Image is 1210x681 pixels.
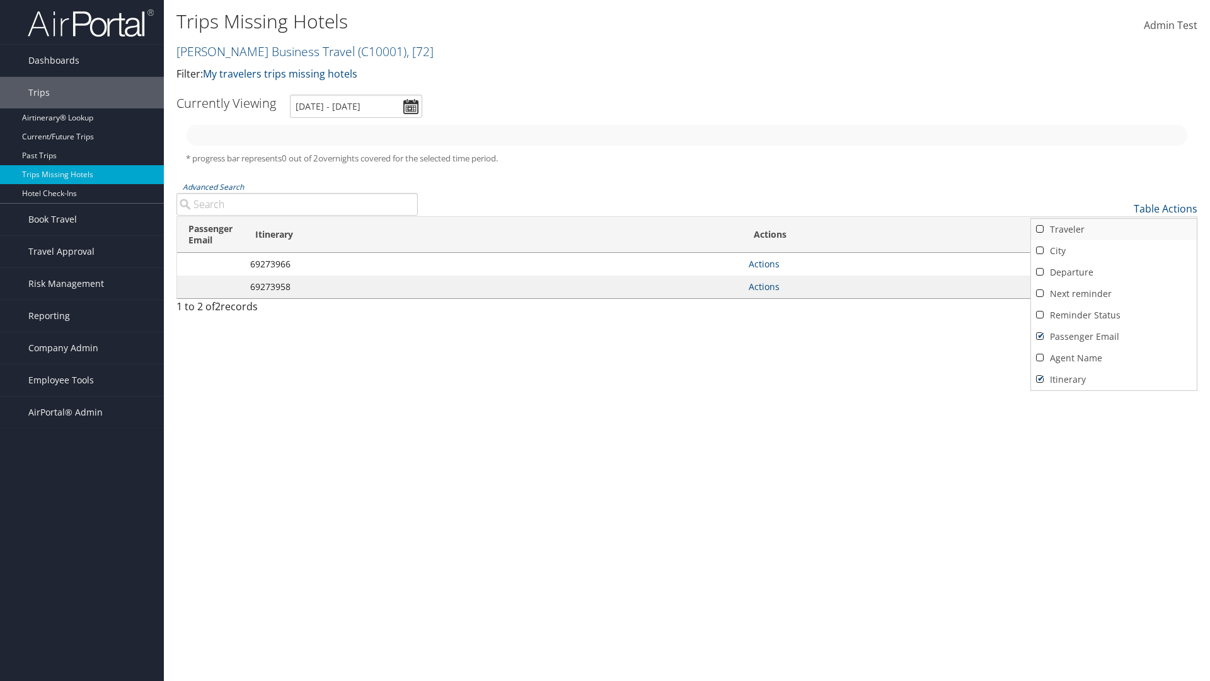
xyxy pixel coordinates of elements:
span: Dashboards [28,45,79,76]
span: Company Admin [28,332,98,364]
span: Trips [28,77,50,108]
span: Travel Approval [28,236,95,267]
a: Traveler [1031,219,1197,240]
a: Download Report [1031,218,1197,239]
span: Employee Tools [28,364,94,396]
span: Book Travel [28,204,77,235]
a: Itinerary [1031,369,1197,390]
a: Passenger Email [1031,326,1197,347]
span: Risk Management [28,268,104,300]
img: airportal-logo.png [28,8,154,38]
a: Next reminder [1031,283,1197,305]
a: Departure [1031,262,1197,283]
span: AirPortal® Admin [28,397,103,428]
a: Agent Name [1031,347,1197,369]
a: City [1031,240,1197,262]
span: Reporting [28,300,70,332]
a: Reminder Status [1031,305,1197,326]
